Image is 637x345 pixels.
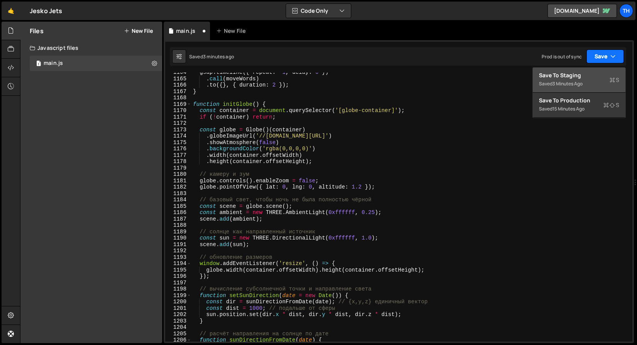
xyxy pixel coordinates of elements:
[165,184,191,190] div: 1182
[552,80,583,87] div: 3 minutes ago
[165,95,191,101] div: 1168
[165,229,191,235] div: 1189
[165,292,191,299] div: 1199
[603,101,619,109] span: S
[30,27,44,35] h2: Files
[165,311,191,318] div: 1202
[165,114,191,121] div: 1171
[165,165,191,172] div: 1179
[533,93,625,118] button: Save to ProductionS Saved15 minutes ago
[216,27,249,35] div: New File
[165,299,191,305] div: 1200
[165,209,191,216] div: 1186
[539,79,619,88] div: Saved
[165,267,191,274] div: 1195
[165,178,191,184] div: 1181
[552,105,584,112] div: 15 minutes ago
[165,107,191,114] div: 1170
[533,68,625,93] button: Save to StagingS Saved3 minutes ago
[165,286,191,292] div: 1198
[586,49,624,63] button: Save
[165,133,191,139] div: 1174
[542,53,582,60] div: Prod is out of sync
[165,88,191,95] div: 1167
[165,101,191,108] div: 1169
[165,127,191,133] div: 1173
[539,71,619,79] div: Save to Staging
[165,273,191,280] div: 1196
[165,318,191,325] div: 1203
[165,171,191,178] div: 1180
[165,158,191,165] div: 1178
[165,120,191,127] div: 1172
[619,4,633,18] a: Th
[539,104,619,114] div: Saved
[547,4,617,18] a: [DOMAIN_NAME]
[286,4,351,18] button: Code Only
[165,235,191,241] div: 1190
[36,61,41,67] span: 1
[189,53,234,60] div: Saved
[165,254,191,261] div: 1193
[124,28,153,34] button: New File
[165,248,191,254] div: 1192
[30,56,162,71] div: 16759/45776.js
[165,260,191,267] div: 1194
[165,337,191,343] div: 1206
[44,60,63,67] div: main.js
[165,324,191,331] div: 1204
[165,190,191,197] div: 1183
[165,305,191,312] div: 1201
[165,197,191,203] div: 1184
[165,241,191,248] div: 1191
[165,139,191,146] div: 1175
[20,40,162,56] div: Javascript files
[2,2,20,20] a: 🤙
[176,27,195,35] div: main.js
[30,6,63,15] div: Jesko Jets
[539,97,619,104] div: Save to Production
[165,331,191,337] div: 1205
[165,146,191,152] div: 1176
[165,280,191,286] div: 1197
[165,222,191,229] div: 1188
[165,82,191,88] div: 1166
[165,152,191,159] div: 1177
[610,76,619,84] span: S
[165,69,191,76] div: 1164
[165,216,191,223] div: 1187
[165,203,191,210] div: 1185
[165,76,191,82] div: 1165
[203,53,234,60] div: 3 minutes ago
